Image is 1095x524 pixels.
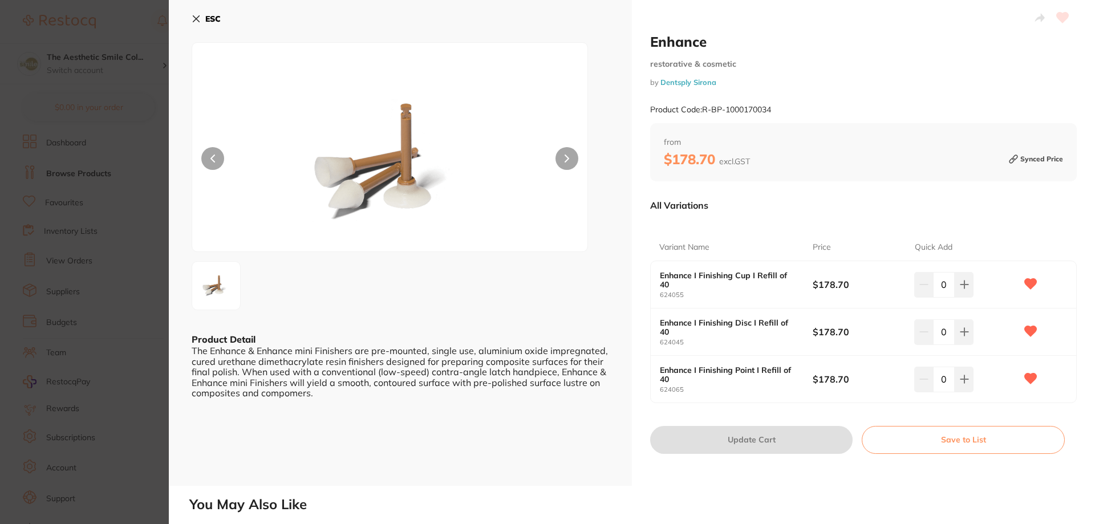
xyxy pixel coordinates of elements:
[192,9,221,29] button: ESC
[813,326,905,338] b: $178.70
[660,365,797,384] b: Enhance I Finishing Point I Refill of 40
[271,71,509,251] img: dW1lbnRzLnBuZw
[650,59,1077,69] small: restorative & cosmetic
[719,156,750,166] span: excl. GST
[915,242,952,253] p: Quick Add
[189,497,1090,513] h2: You May Also Like
[650,78,1077,87] small: by
[664,151,750,168] b: $178.70
[813,278,905,291] b: $178.70
[650,426,853,453] button: Update Cart
[192,346,609,398] div: The Enhance & Enhance mini Finishers are pre-mounted, single use, aluminium oxide impregnated, cu...
[660,78,716,87] a: Dentsply Sirona
[813,373,905,385] b: $178.70
[650,105,771,115] small: Product Code: R-BP-1000170034
[660,318,797,336] b: Enhance I Finishing Disc I Refill of 40
[660,339,813,346] small: 624045
[650,200,708,211] p: All Variations
[660,386,813,393] small: 624065
[659,242,709,253] p: Variant Name
[192,334,255,345] b: Product Detail
[664,137,1063,148] span: from
[660,271,797,289] b: Enhance I Finishing Cup I Refill of 40
[650,33,1077,50] h2: Enhance
[813,242,831,253] p: Price
[862,426,1065,453] button: Save to List
[205,14,221,24] b: ESC
[196,265,237,306] img: dW1lbnRzLnBuZw
[660,291,813,299] small: 624055
[1009,151,1063,168] small: Synced Price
